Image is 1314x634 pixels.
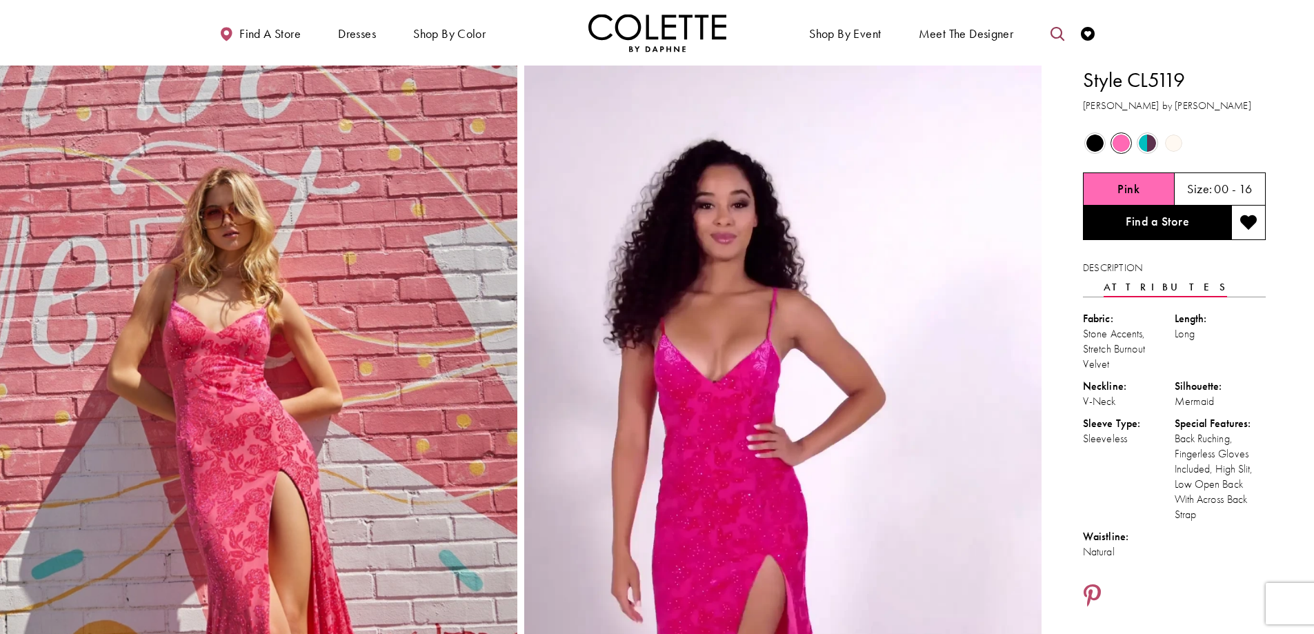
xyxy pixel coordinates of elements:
[1187,181,1212,197] span: Size:
[809,27,881,41] span: Shop By Event
[413,27,486,41] span: Shop by color
[1109,131,1133,155] div: Pink
[1175,394,1266,409] div: Mermaid
[1083,379,1175,394] div: Neckline:
[588,14,726,52] img: Colette by Daphne
[1117,182,1139,196] h5: Chosen color
[335,14,379,52] span: Dresses
[1083,529,1175,544] div: Waistline:
[1162,131,1186,155] div: Diamond White
[806,14,884,52] span: Shop By Event
[1083,206,1231,240] a: Find a Store
[1135,131,1159,155] div: Jade/Berry
[1175,379,1266,394] div: Silhouette:
[1083,416,1175,431] div: Sleeve Type:
[588,14,726,52] a: Visit Home Page
[1083,131,1107,155] div: Black
[410,14,489,52] span: Shop by color
[1104,277,1227,297] a: Attributes
[338,27,376,41] span: Dresses
[1231,206,1266,240] button: Add to wishlist
[1175,416,1266,431] div: Special Features:
[239,27,301,41] span: Find a store
[919,27,1014,41] span: Meet the designer
[1214,182,1252,196] h5: 00 - 16
[915,14,1017,52] a: Meet the designer
[1175,431,1266,522] div: Back Ruching, Fingerless Gloves Included, High Slit, Low Open Back With Across Back Strap
[1083,326,1175,372] div: Stone Accents, Stretch Burnout Velvet
[216,14,304,52] a: Find a store
[1175,326,1266,341] div: Long
[1083,258,1142,278] a: Description
[1175,311,1266,326] div: Length:
[1083,311,1175,326] div: Fabric:
[1083,130,1266,157] div: Product color controls state depends on size chosen
[1083,66,1266,95] h1: Style CL5119
[1077,14,1098,52] a: Check Wishlist
[1083,544,1175,559] div: Natural
[1047,14,1068,52] a: Toggle search
[1083,394,1175,409] div: V-Neck
[1083,584,1102,610] a: Share using Pinterest - Opens in new tab
[1083,98,1266,114] h3: [PERSON_NAME] by [PERSON_NAME]
[1083,431,1175,446] div: Sleeveless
